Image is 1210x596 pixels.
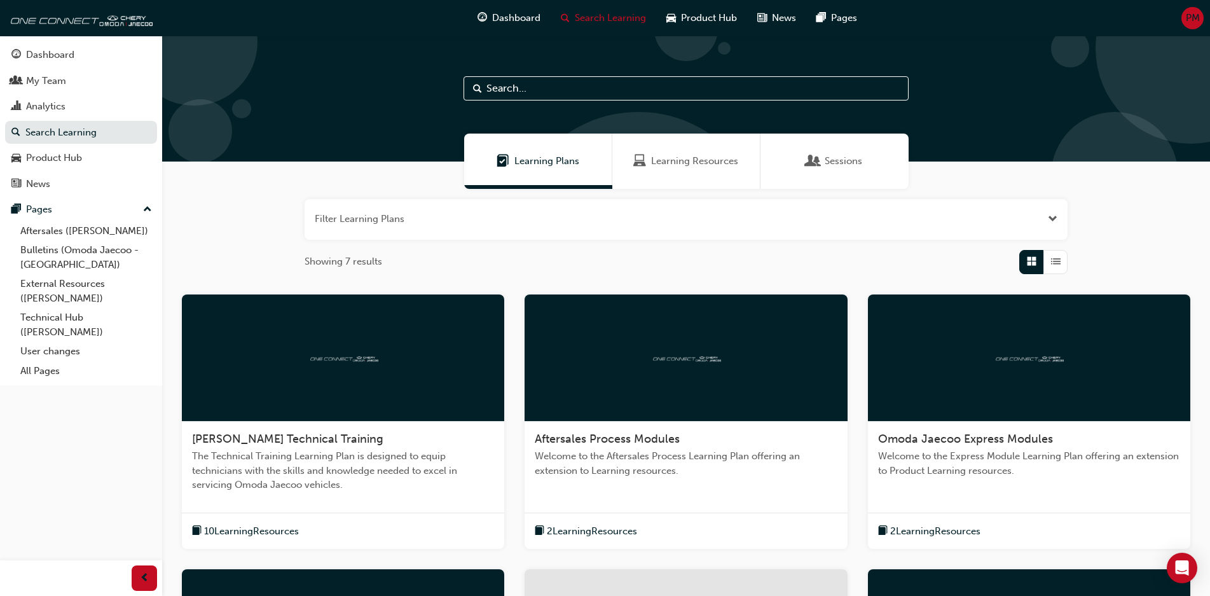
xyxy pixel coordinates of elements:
span: Product Hub [681,11,737,25]
span: guage-icon [478,10,487,26]
span: 2 Learning Resources [890,524,980,539]
a: My Team [5,69,157,93]
span: Sessions [825,154,862,169]
span: PM [1186,11,1200,25]
button: PM [1181,7,1204,29]
img: oneconnect [6,5,153,31]
span: chart-icon [11,101,21,113]
span: Learning Resources [633,154,646,169]
img: oneconnect [308,351,378,363]
a: Product Hub [5,146,157,170]
div: Product Hub [26,151,82,165]
span: up-icon [143,202,152,218]
span: book-icon [535,523,544,539]
span: Sessions [807,154,820,169]
span: prev-icon [140,571,149,586]
button: DashboardMy TeamAnalyticsSearch LearningProduct HubNews [5,41,157,198]
span: people-icon [11,76,21,87]
a: Dashboard [5,43,157,67]
a: car-iconProduct Hub [656,5,747,31]
span: Pages [831,11,857,25]
button: Pages [5,198,157,221]
span: [PERSON_NAME] Technical Training [192,432,383,446]
span: Welcome to the Express Module Learning Plan offering an extension to Product Learning resources. [878,449,1180,478]
span: The Technical Training Learning Plan is designed to equip technicians with the skills and knowled... [192,449,494,492]
span: pages-icon [11,204,21,216]
span: Grid [1027,254,1036,269]
img: oneconnect [994,351,1064,363]
a: Technical Hub ([PERSON_NAME]) [15,308,157,342]
span: search-icon [561,10,570,26]
span: news-icon [11,179,21,190]
button: book-icon2LearningResources [878,523,980,539]
a: search-iconSearch Learning [551,5,656,31]
span: car-icon [666,10,676,26]
input: Search... [464,76,909,100]
span: pages-icon [816,10,826,26]
a: User changes [15,342,157,361]
div: News [26,177,50,191]
a: News [5,172,157,196]
a: Search Learning [5,121,157,144]
a: Bulletins (Omoda Jaecoo - [GEOGRAPHIC_DATA]) [15,240,157,274]
div: My Team [26,74,66,88]
a: oneconnectOmoda Jaecoo Express ModulesWelcome to the Express Module Learning Plan offering an ext... [868,295,1190,550]
button: Open the filter [1048,212,1057,226]
span: book-icon [878,523,888,539]
span: car-icon [11,153,21,164]
span: Learning Plans [497,154,509,169]
span: Omoda Jaecoo Express Modules [878,432,1053,446]
a: oneconnect[PERSON_NAME] Technical TrainingThe Technical Training Learning Plan is designed to equ... [182,295,504,550]
a: External Resources ([PERSON_NAME]) [15,274,157,308]
a: guage-iconDashboard [467,5,551,31]
span: Dashboard [492,11,540,25]
a: Analytics [5,95,157,118]
a: SessionsSessions [760,134,909,189]
div: Pages [26,202,52,217]
span: book-icon [192,523,202,539]
div: Dashboard [26,48,74,62]
a: Learning PlansLearning Plans [464,134,612,189]
div: Analytics [26,99,65,114]
div: Open Intercom Messenger [1167,553,1197,583]
span: Showing 7 results [305,254,382,269]
a: Aftersales ([PERSON_NAME]) [15,221,157,241]
span: 10 Learning Resources [204,524,299,539]
span: Welcome to the Aftersales Process Learning Plan offering an extension to Learning resources. [535,449,837,478]
span: Search [473,81,482,96]
a: Learning ResourcesLearning Resources [612,134,760,189]
span: 2 Learning Resources [547,524,637,539]
a: news-iconNews [747,5,806,31]
span: search-icon [11,127,20,139]
span: news-icon [757,10,767,26]
span: Learning Resources [651,154,738,169]
a: pages-iconPages [806,5,867,31]
span: Learning Plans [514,154,579,169]
span: Aftersales Process Modules [535,432,680,446]
a: oneconnectAftersales Process ModulesWelcome to the Aftersales Process Learning Plan offering an e... [525,295,847,550]
a: All Pages [15,361,157,381]
button: book-icon10LearningResources [192,523,299,539]
img: oneconnect [651,351,721,363]
span: List [1051,254,1061,269]
button: book-icon2LearningResources [535,523,637,539]
span: News [772,11,796,25]
span: Search Learning [575,11,646,25]
span: guage-icon [11,50,21,61]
